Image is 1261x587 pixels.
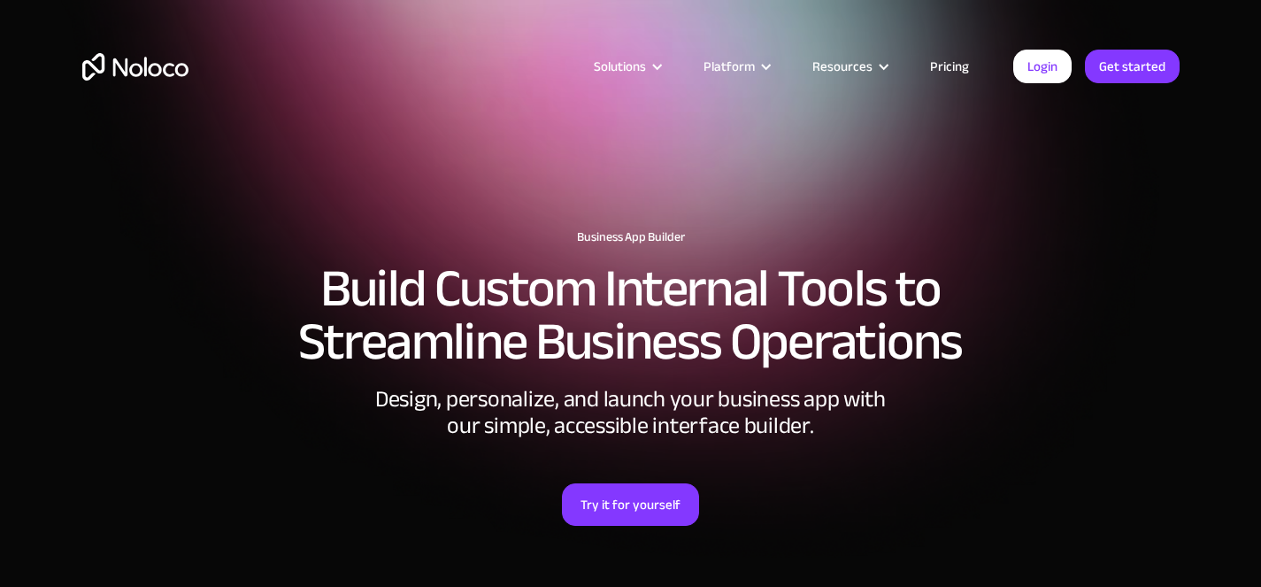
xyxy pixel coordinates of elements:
[681,55,790,78] div: Platform
[365,386,896,439] div: Design, personalize, and launch your business app with our simple, accessible interface builder.
[572,55,681,78] div: Solutions
[562,483,699,526] a: Try it for yourself
[82,53,188,81] a: home
[1013,50,1072,83] a: Login
[82,262,1180,368] h2: Build Custom Internal Tools to Streamline Business Operations
[594,55,646,78] div: Solutions
[790,55,908,78] div: Resources
[704,55,755,78] div: Platform
[908,55,991,78] a: Pricing
[812,55,873,78] div: Resources
[82,230,1180,244] h1: Business App Builder
[1085,50,1180,83] a: Get started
